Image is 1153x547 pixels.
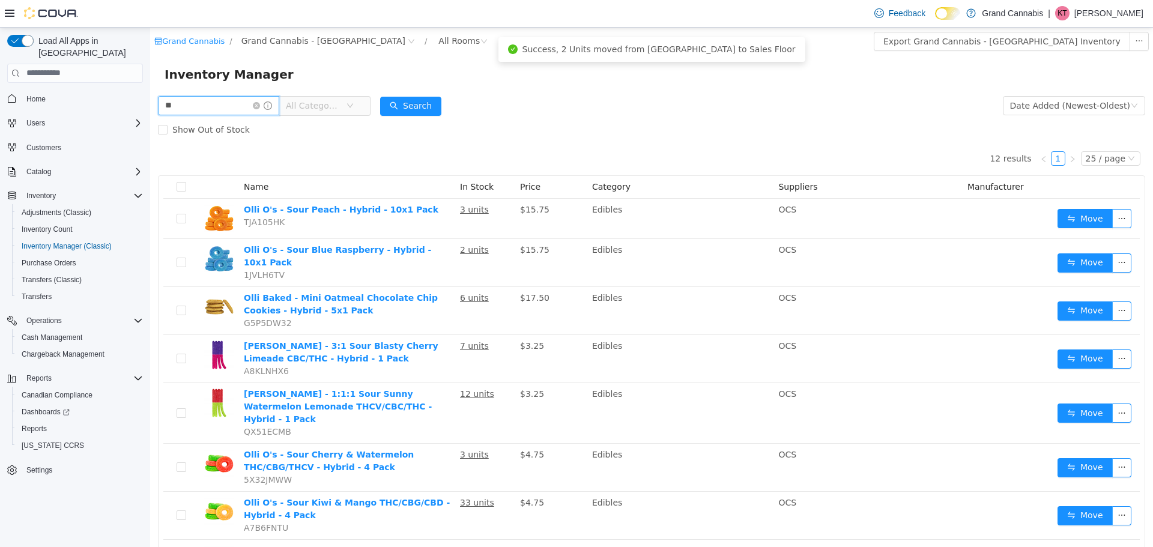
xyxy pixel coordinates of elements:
a: Inventory Manager (Classic) [17,239,117,253]
button: icon: ellipsis [962,322,981,341]
button: icon: ellipsis [962,376,981,395]
i: icon: right [919,128,926,135]
span: Adjustments (Classic) [17,205,143,220]
a: Settings [22,463,57,477]
i: icon: down [981,74,988,83]
a: Olli O's - Sour Cherry & Watermelon THC/CBG/THCV - Hybrid - 4 Pack [94,422,264,444]
span: Washington CCRS [17,438,143,453]
span: OCS [628,470,646,480]
a: Transfers (Classic) [17,273,86,287]
a: Dashboards [17,405,74,419]
p: | [1048,6,1050,20]
span: TJA105HK [94,190,135,199]
button: Export Grand Cannabis - [GEOGRAPHIC_DATA] Inventory [724,4,980,23]
span: OCS [628,217,646,227]
button: Users [2,115,148,131]
button: Transfers [12,288,148,305]
span: Chargeback Management [17,347,143,361]
span: $15.75 [370,177,399,187]
a: Inventory Count [17,222,77,237]
button: Reports [22,371,56,385]
span: Transfers [17,289,143,304]
u: 12 units [310,361,344,371]
span: Inventory [26,191,56,201]
button: icon: swapMove [907,226,963,245]
li: Next Page [915,124,930,138]
a: Home [22,92,50,106]
li: 1 [901,124,915,138]
u: 3 units [310,422,339,432]
span: $15.75 [370,217,399,227]
span: Inventory Count [22,225,73,234]
button: Inventory [22,189,61,203]
span: Purchase Orders [22,258,76,268]
td: Edibles [437,211,623,259]
span: OCS [628,518,646,528]
span: $17.50 [370,265,399,275]
span: QX51ECMB [94,399,141,409]
span: Reports [17,422,143,436]
button: Adjustments (Classic) [12,204,148,221]
a: Olli O's - Sour Peach - Hybrid - 10x1 Pack [94,177,288,187]
button: icon: swapMove [907,322,963,341]
span: OCS [628,265,646,275]
button: icon: swapMove [907,181,963,201]
span: Reports [26,373,52,383]
button: icon: ellipsis [979,4,999,23]
button: Customers [2,139,148,156]
span: Home [26,94,46,104]
span: KT [1058,6,1067,20]
span: Catalog [26,167,51,177]
i: icon: close-circle [103,74,110,82]
img: Olli StikiStix - 1:1:1 Sour Sunny Watermelon Lemonade THCV/CBC/THC - Hybrid - 1 Pack hero shot [54,360,84,390]
span: G5P5DW32 [94,291,142,300]
button: Home [2,90,148,107]
i: icon: check-circle [358,17,368,26]
button: Catalog [2,163,148,180]
a: [PERSON_NAME] - 3:1 Sour Blasty Cherry Limeade CBC/THC - Hybrid - 1 Pack [94,313,288,336]
button: icon: swapMove [907,479,963,498]
td: Edibles [437,464,623,512]
span: Inventory Manager (Classic) [22,241,112,251]
span: Inventory [22,189,143,203]
span: Inventory Manager (Classic) [17,239,143,253]
span: In Stock [310,154,343,164]
button: Inventory [2,187,148,204]
span: OCS [628,361,646,371]
span: Canadian Compliance [22,390,92,400]
span: Inventory Manager [14,37,151,56]
span: Customers [26,143,61,153]
span: Cash Management [17,330,143,345]
a: [US_STATE] CCRS [17,438,89,453]
span: Home [22,91,143,106]
img: Olli O's - Sour Cherry & Watermelon THC/CBG/THCV - Hybrid - 4 Pack hero shot [54,421,84,451]
u: 7 units [310,313,339,323]
span: $4.75 [370,422,394,432]
p: [PERSON_NAME] [1074,6,1143,20]
i: icon: info-circle [113,74,122,82]
span: Customers [22,140,143,155]
button: icon: swapMove [907,376,963,395]
span: Reports [22,424,47,434]
a: Olli Baked - Mini Oatmeal Chocolate Chip Cookies - Hybrid - 5x1 Pack [94,265,288,288]
button: icon: ellipsis [962,274,981,293]
span: Adjustments (Classic) [22,208,91,217]
td: Edibles [437,171,623,211]
button: icon: ellipsis [962,181,981,201]
i: icon: down [978,127,985,136]
nav: Complex example [7,85,143,510]
span: OCS [628,177,646,187]
i: icon: left [890,128,897,135]
span: 5X32JMWW [94,447,142,457]
a: Dashboards [12,403,148,420]
a: Adjustments (Classic) [17,205,96,220]
u: 22 units [310,518,344,528]
span: Success, 2 Units moved from [GEOGRAPHIC_DATA] to Sales Floor [372,17,646,26]
button: Purchase Orders [12,255,148,271]
button: Reports [2,370,148,387]
a: Reports [17,422,52,436]
span: Catalog [22,165,143,179]
span: Manufacturer [817,154,874,164]
span: Inventory Count [17,222,143,237]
